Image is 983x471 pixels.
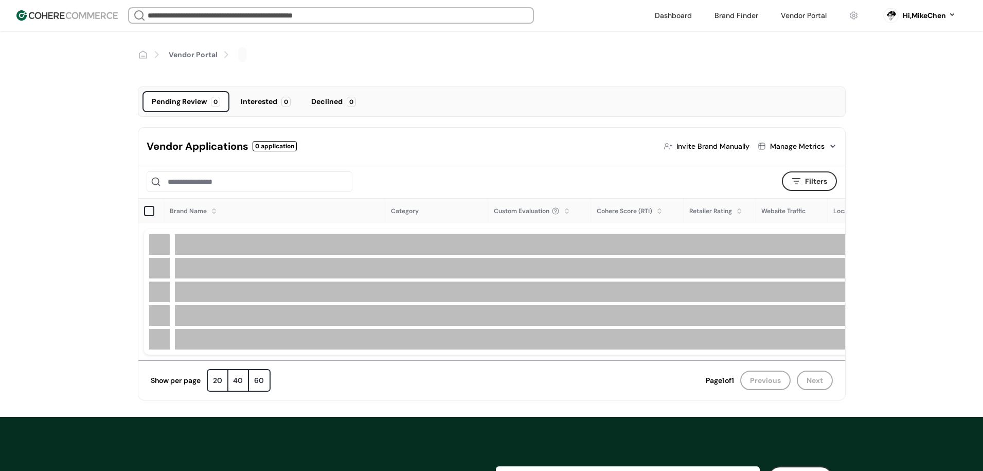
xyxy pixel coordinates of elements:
[782,171,837,191] button: Filters
[138,47,846,62] nav: breadcrumb
[147,138,248,154] div: Vendor Applications
[208,370,228,391] div: 20
[211,97,220,107] div: 0
[253,141,297,151] div: 0 application
[249,370,270,391] div: 60
[16,10,118,21] img: Cohere Logo
[903,10,946,21] div: Hi, MikeChen
[833,207,859,215] span: Location
[689,206,732,216] div: Retailer Rating
[761,207,806,215] span: Website Traffic
[170,206,207,216] div: Brand Name
[797,371,833,390] button: Next
[706,375,734,386] div: Page 1 of 1
[740,371,791,390] button: Previous
[152,96,207,107] div: Pending Review
[903,10,956,21] button: Hi,MikeChen
[311,96,343,107] div: Declined
[494,206,549,216] span: Custom Evaluation
[281,97,291,107] div: 0
[676,141,749,152] div: Invite Brand Manually
[228,370,249,391] div: 40
[770,141,825,152] div: Manage Metrics
[347,97,356,107] div: 0
[241,96,277,107] div: Interested
[597,206,652,216] div: Cohere Score (RTI)
[391,207,419,215] span: Category
[169,49,218,60] a: Vendor Portal
[883,8,899,23] svg: 0 percent
[151,375,201,386] div: Show per page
